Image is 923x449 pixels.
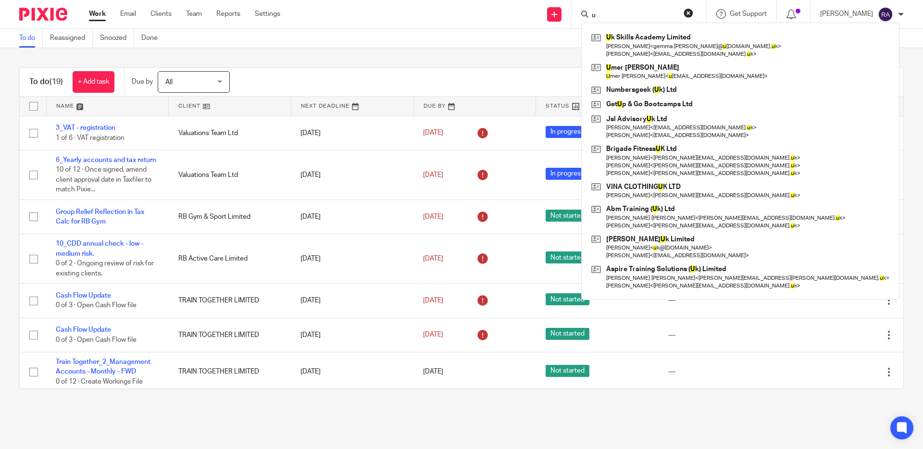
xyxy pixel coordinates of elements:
[56,157,156,163] a: 6_Yearly accounts and tax return
[546,126,589,138] span: In progress
[169,200,291,234] td: RB Gym & Sport Limited
[169,352,291,392] td: TRAIN TOGETHER LIMITED
[546,210,589,222] span: Not started
[56,125,115,131] a: 3_VAT - registration
[820,9,873,19] p: [PERSON_NAME]
[546,365,589,377] span: Not started
[29,77,63,87] h1: To do
[169,150,291,200] td: Valuations Team Ltd
[423,255,443,262] span: [DATE]
[216,9,240,19] a: Reports
[56,260,154,277] span: 0 of 2 · Ongoing review of risk for existing clients.
[56,209,144,225] a: Group Relief Reflection in Tax Calc for RB Gym
[56,326,111,333] a: Cash Flow Update
[546,328,589,340] span: Not started
[56,240,143,257] a: 10_CDD annual check - low - medium risk.
[132,77,153,87] p: Due by
[423,369,443,375] span: [DATE]
[546,168,589,180] span: In progress
[50,78,63,86] span: (19)
[255,9,280,19] a: Settings
[668,367,772,376] div: ---
[141,29,165,48] a: Done
[546,293,589,305] span: Not started
[56,135,125,141] span: 1 of 6 · VAT registration
[73,71,114,93] a: + Add task
[291,150,413,200] td: [DATE]
[423,130,443,137] span: [DATE]
[56,359,150,375] a: Train Together_2_Management Accounts - Monthly - FWD
[100,29,134,48] a: Snoozed
[169,234,291,284] td: RB Active Care Limited
[186,9,202,19] a: Team
[56,167,151,193] span: 10 of 12 · Once signed, amend client approval date in Taxfiler to match Pixie...
[291,352,413,392] td: [DATE]
[169,284,291,318] td: TRAIN TOGETHER LIMITED
[668,296,772,305] div: ---
[150,9,172,19] a: Clients
[668,330,772,340] div: ---
[89,9,106,19] a: Work
[291,200,413,234] td: [DATE]
[423,172,443,178] span: [DATE]
[878,7,893,22] img: svg%3E
[56,302,137,309] span: 0 of 3 · Open Cash Flow file
[546,251,589,263] span: Not started
[291,284,413,318] td: [DATE]
[291,234,413,284] td: [DATE]
[423,213,443,220] span: [DATE]
[423,297,443,304] span: [DATE]
[56,337,137,343] span: 0 of 3 · Open Cash Flow file
[291,116,413,150] td: [DATE]
[50,29,93,48] a: Reassigned
[56,378,143,385] span: 0 of 12 · Create Workings File
[423,332,443,338] span: [DATE]
[120,9,136,19] a: Email
[291,318,413,352] td: [DATE]
[684,8,693,18] button: Clear
[56,292,111,299] a: Cash Flow Update
[19,8,67,21] img: Pixie
[169,318,291,352] td: TRAIN TOGETHER LIMITED
[591,12,677,20] input: Search
[169,116,291,150] td: Valuations Team Ltd
[19,29,43,48] a: To do
[165,79,173,86] span: All
[730,11,767,17] span: Get Support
